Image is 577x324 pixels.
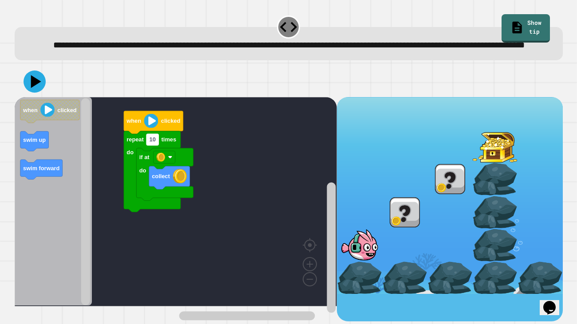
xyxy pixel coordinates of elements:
text: swim up [23,137,46,144]
text: do [126,149,134,156]
text: when [23,107,38,113]
div: Blockly Workspace [15,97,337,321]
text: when [126,118,141,125]
text: repeat [126,137,144,143]
text: swim forward [23,165,60,172]
text: clicked [57,107,76,113]
text: times [161,137,176,143]
a: Show tip [502,14,550,43]
text: collect [152,173,170,180]
text: 10 [149,137,155,143]
text: if at [139,154,149,161]
text: clicked [161,118,180,125]
text: do [139,168,146,174]
iframe: chat widget [540,289,568,315]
